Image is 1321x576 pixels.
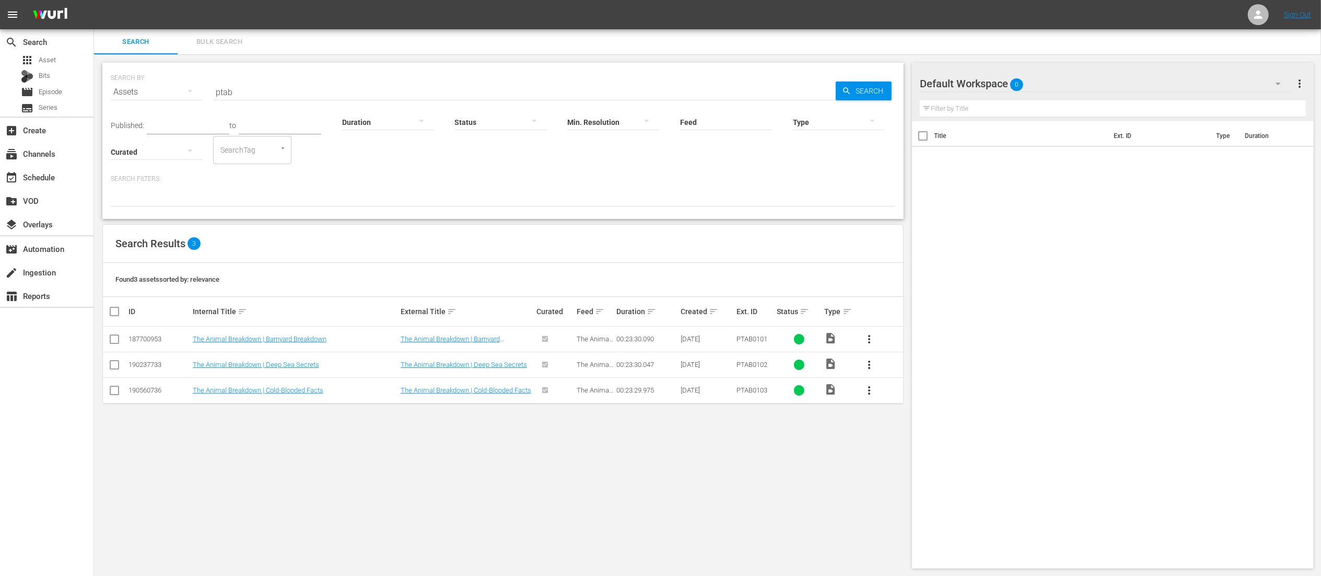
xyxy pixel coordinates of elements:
span: Video [825,332,837,344]
div: Bits [21,70,33,83]
div: [DATE] [681,361,733,368]
button: Open [278,143,288,153]
span: Episode [39,87,62,97]
span: sort [709,307,718,316]
span: Published: [111,121,144,130]
span: The Animal Breakdown [577,386,613,402]
th: Title [934,121,1107,151]
span: Channels [5,148,18,160]
span: more_vert [1293,77,1306,90]
span: 0 [1010,74,1023,96]
span: sort [238,307,247,316]
span: PTAB0101 [737,335,767,343]
th: Ext. ID [1107,121,1210,151]
span: Schedule [5,171,18,184]
span: Overlays [5,218,18,231]
div: 00:23:30.047 [616,361,677,368]
div: Feed [577,305,614,318]
span: The Animal Breakdown [577,361,613,376]
span: more_vert [863,333,875,345]
span: Series [21,102,33,114]
div: Ext. ID [737,307,774,316]
span: Found 3 assets sorted by: relevance [115,275,219,283]
span: sort [595,307,604,316]
span: menu [6,8,19,21]
div: Status [777,305,822,318]
span: Automation [5,243,18,256]
div: Curated [536,307,574,316]
div: 190560736 [128,386,190,394]
span: Asset [39,55,56,65]
div: [DATE] [681,386,733,394]
span: Asset [21,54,33,66]
span: Reports [5,290,18,303]
div: External Title [401,305,533,318]
div: 00:23:29.975 [616,386,677,394]
img: ans4CAIJ8jUAAAAAAAAAAAAAAAAAAAAAAAAgQb4GAAAAAAAAAAAAAAAAAAAAAAAAJMjXAAAAAAAAAAAAAAAAAAAAAAAAgAT5G... [25,3,75,27]
span: Search [5,36,18,49]
a: The Animal Breakdown | Cold-Blooded Facts [193,386,323,394]
button: more_vert [857,378,882,403]
div: Internal Title [193,305,398,318]
span: The Animal Breakdown [577,335,613,351]
span: Bulk Search [184,36,255,48]
span: sort [647,307,656,316]
th: Type [1210,121,1238,151]
span: Search [851,82,892,100]
span: Video [825,383,837,396]
span: Search [100,36,171,48]
span: sort [800,307,809,316]
div: 00:23:30.090 [616,335,677,343]
div: Type [825,305,854,318]
span: sort [843,307,852,316]
p: Search Filters: [111,175,895,183]
a: The Animal Breakdown | Barnyard Breakdown [193,335,326,343]
div: [DATE] [681,335,733,343]
div: Created [681,305,733,318]
button: more_vert [857,327,882,352]
a: The Animal Breakdown | Barnyard Breakdown [401,335,504,351]
span: Series [39,102,57,113]
div: Default Workspace [920,69,1291,98]
span: more_vert [863,384,875,397]
span: Search Results [115,237,185,250]
span: 3 [188,237,201,250]
span: PTAB0103 [737,386,767,394]
button: more_vert [1293,71,1306,96]
a: The Animal Breakdown | Cold-Blooded Facts [401,386,531,394]
div: 190237733 [128,361,190,368]
a: Sign Out [1284,10,1311,19]
span: PTAB0102 [737,361,767,368]
div: Duration [616,305,677,318]
span: Episode [21,86,33,98]
span: sort [447,307,457,316]
a: The Animal Breakdown | Deep Sea Secrets [193,361,319,368]
button: Search [836,82,892,100]
span: Create [5,124,18,137]
span: more_vert [863,359,875,371]
a: The Animal Breakdown | Deep Sea Secrets [401,361,527,368]
button: more_vert [857,352,882,377]
span: Video [825,358,837,370]
th: Duration [1238,121,1301,151]
div: Assets [111,77,203,107]
div: ID [128,307,190,316]
div: 187700953 [128,335,190,343]
span: Ingestion [5,267,18,279]
span: VOD [5,195,18,208]
span: Bits [39,71,50,81]
span: to [229,121,236,130]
